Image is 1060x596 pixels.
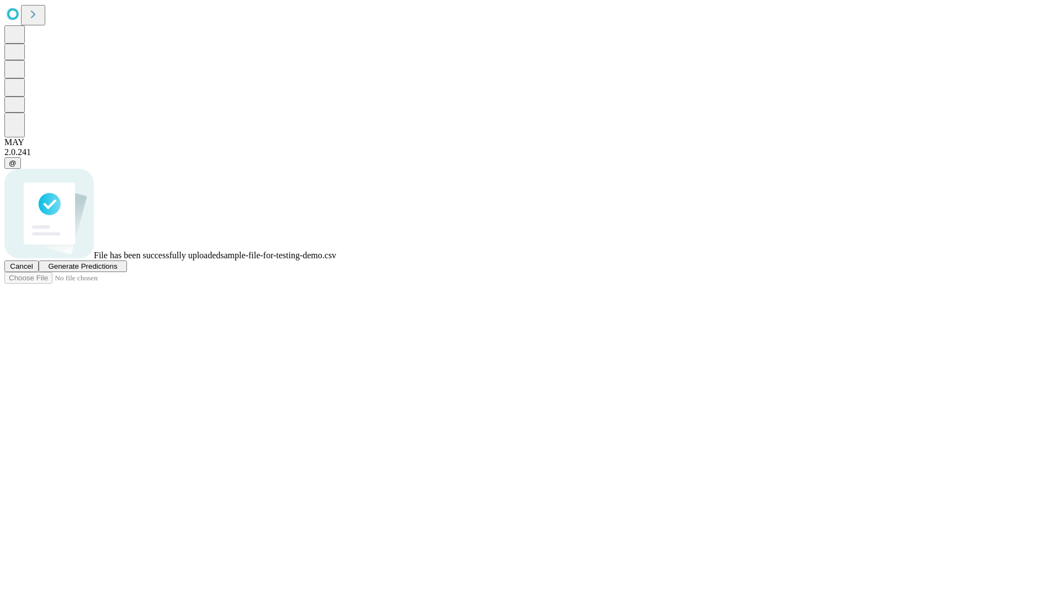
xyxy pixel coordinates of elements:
span: sample-file-for-testing-demo.csv [220,251,336,260]
div: MAY [4,137,1056,147]
span: Generate Predictions [48,262,117,270]
div: 2.0.241 [4,147,1056,157]
button: Generate Predictions [39,260,127,272]
span: @ [9,159,17,167]
button: Cancel [4,260,39,272]
span: Cancel [10,262,33,270]
button: @ [4,157,21,169]
span: File has been successfully uploaded [94,251,220,260]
